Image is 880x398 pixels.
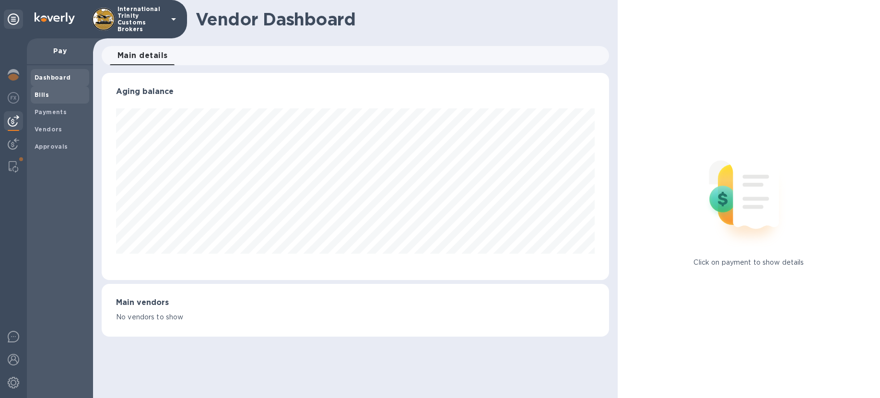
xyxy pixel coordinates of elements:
[35,143,68,150] b: Approvals
[117,6,165,33] p: International Trinity Customs Brokers
[116,298,595,307] h3: Main vendors
[8,92,19,104] img: Foreign exchange
[693,258,804,268] p: Click on payment to show details
[35,12,75,24] img: Logo
[35,46,85,56] p: Pay
[196,9,602,29] h1: Vendor Dashboard
[116,312,595,322] p: No vendors to show
[4,10,23,29] div: Unpin categories
[35,126,62,133] b: Vendors
[116,87,595,96] h3: Aging balance
[117,49,168,62] span: Main details
[35,91,49,98] b: Bills
[35,74,71,81] b: Dashboard
[35,108,67,116] b: Payments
